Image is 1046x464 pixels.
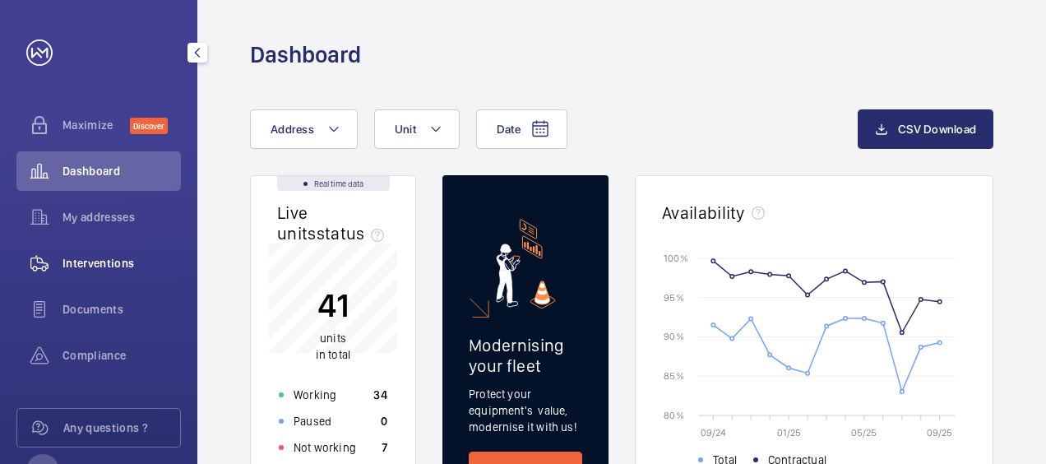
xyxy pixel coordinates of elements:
[294,439,356,456] p: Not working
[62,301,181,318] span: Documents
[469,335,582,376] h2: Modernising your fleet
[858,109,993,149] button: CSV Download
[250,109,358,149] button: Address
[664,331,684,342] text: 90 %
[373,387,387,403] p: 34
[701,427,726,438] text: 09/24
[395,123,416,136] span: Unit
[277,202,391,244] h2: Live units
[62,163,181,179] span: Dashboard
[277,176,390,191] div: Real time data
[374,109,460,149] button: Unit
[664,252,688,263] text: 100 %
[664,370,684,382] text: 85 %
[898,123,976,136] span: CSV Download
[469,386,582,435] p: Protect your equipment's value, modernise it with us!
[62,117,130,133] span: Maximize
[476,109,567,149] button: Date
[382,439,387,456] p: 7
[497,123,521,136] span: Date
[62,209,181,225] span: My addresses
[62,347,181,364] span: Compliance
[294,387,336,403] p: Working
[250,39,361,70] h1: Dashboard
[316,330,350,363] p: in total
[320,332,346,345] span: units
[664,291,684,303] text: 95 %
[62,255,181,271] span: Interventions
[777,427,801,438] text: 01/25
[664,409,684,420] text: 80 %
[496,219,556,309] img: marketing-card.svg
[130,118,168,134] span: Discover
[662,202,745,223] h2: Availability
[927,427,952,438] text: 09/25
[63,420,180,436] span: Any questions ?
[381,413,387,429] p: 0
[294,413,331,429] p: Paused
[851,427,877,438] text: 05/25
[317,223,391,244] span: status
[316,285,350,326] p: 41
[271,123,314,136] span: Address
